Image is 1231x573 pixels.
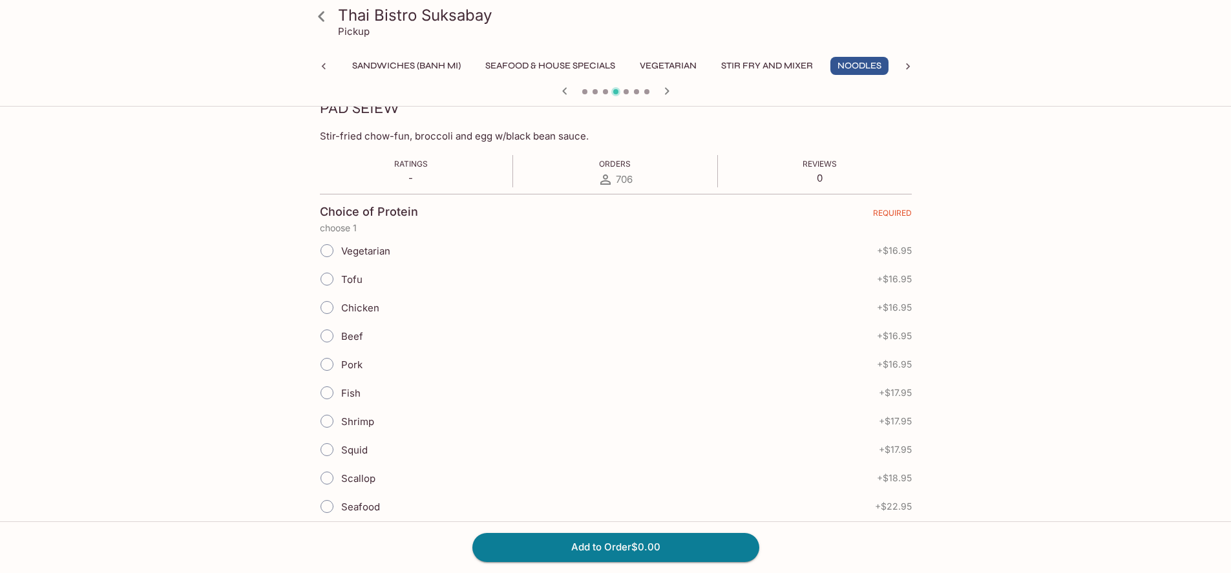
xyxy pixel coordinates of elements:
[875,501,912,512] span: + $22.95
[338,5,916,25] h3: Thai Bistro Suksabay
[877,302,912,313] span: + $16.95
[803,159,837,169] span: Reviews
[341,359,363,371] span: Pork
[803,172,837,184] p: 0
[879,444,912,455] span: + $17.95
[345,57,468,75] button: Sandwiches (Banh Mi)
[341,245,390,257] span: Vegetarian
[879,416,912,426] span: + $17.95
[341,444,368,456] span: Squid
[341,302,379,314] span: Chicken
[341,415,374,428] span: Shrimp
[877,245,912,256] span: + $16.95
[341,501,380,513] span: Seafood
[873,208,912,223] span: REQUIRED
[320,205,418,219] h4: Choice of Protein
[341,273,363,286] span: Tofu
[633,57,704,75] button: Vegetarian
[877,274,912,284] span: + $16.95
[338,25,370,37] p: Pickup
[879,388,912,398] span: + $17.95
[877,331,912,341] span: + $16.95
[320,223,912,233] p: choose 1
[877,473,912,483] span: + $18.95
[341,330,363,342] span: Beef
[320,98,399,118] h3: PAD SEIEW
[830,57,889,75] button: Noodles
[472,533,759,561] button: Add to Order$0.00
[394,159,428,169] span: Ratings
[877,359,912,370] span: + $16.95
[478,57,622,75] button: Seafood & House Specials
[320,130,912,142] p: Stir-fried chow-fun, broccoli and egg w/black bean sauce.
[394,172,428,184] p: -
[616,173,633,185] span: 706
[341,472,375,484] span: Scallop
[341,387,361,399] span: Fish
[599,159,631,169] span: Orders
[714,57,820,75] button: Stir Fry and Mixer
